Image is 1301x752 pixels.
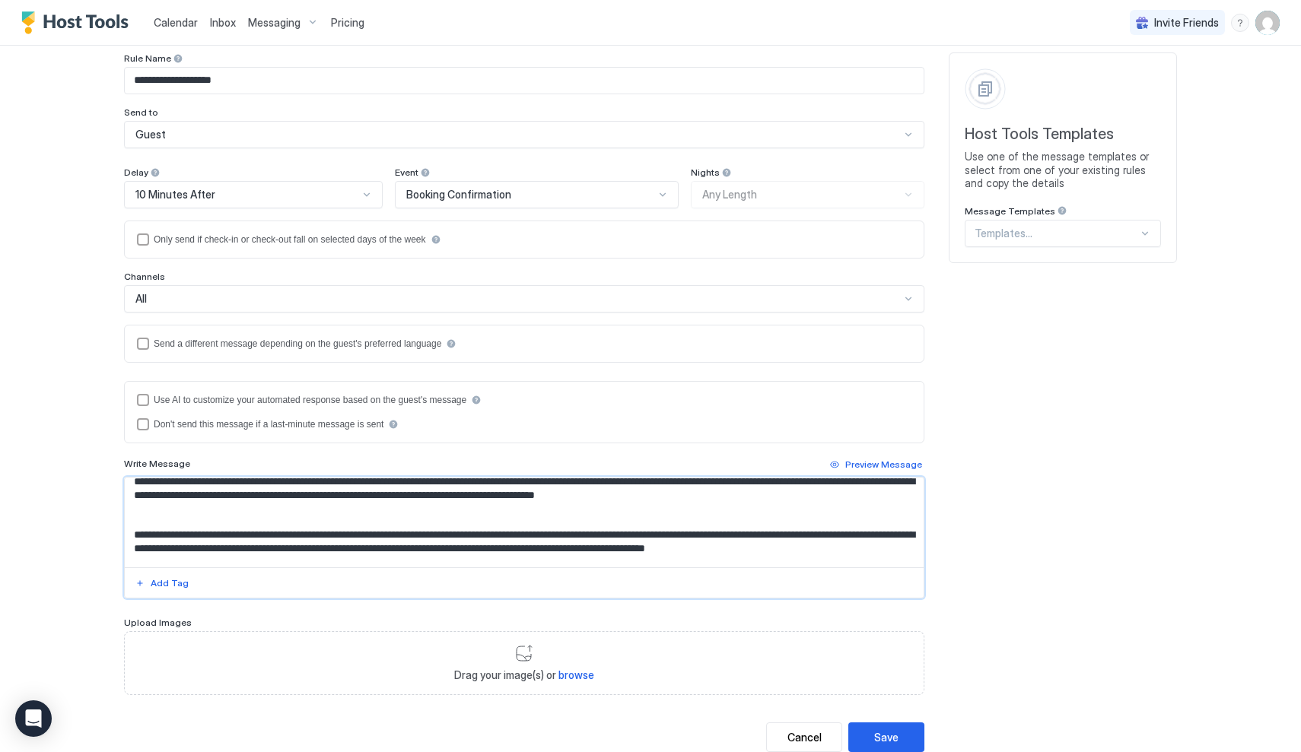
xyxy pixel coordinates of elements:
div: languagesEnabled [137,338,911,350]
div: disableIfLastMinute [137,418,911,430]
div: Send a different message depending on the guest's preferred language [154,338,441,349]
div: Add Tag [151,576,189,590]
span: Upload Images [124,617,192,628]
span: Inbox [210,16,236,29]
span: Event [395,167,418,178]
span: Guest [135,128,166,141]
span: Booking Confirmation [406,188,511,201]
button: Add Tag [133,574,191,592]
a: Calendar [154,14,198,30]
span: Nights [691,167,720,178]
span: Delay [124,167,148,178]
div: Save [874,729,899,745]
textarea: Input Field [125,478,924,567]
span: Calendar [154,16,198,29]
span: 10 Minutes After [135,188,215,201]
span: Drag your image(s) or [454,668,594,682]
span: Host Tools Templates [965,125,1161,144]
button: Preview Message [828,455,924,474]
div: Use AI to customize your automated response based on the guest's message [154,395,466,405]
span: All [135,292,147,306]
div: Preview Message [845,458,922,471]
div: User profile [1255,11,1280,35]
div: Open Intercom Messenger [15,700,52,737]
span: Messaging [248,16,301,30]
div: useAI [137,394,911,406]
div: Don't send this message if a last-minute message is sent [154,419,383,430]
input: Input Field [125,68,924,94]
div: Cancel [787,729,822,745]
span: Message Templates [965,205,1055,217]
span: Use one of the message templates or select from one of your existing rules and copy the details [965,150,1161,190]
span: Channels [124,271,165,282]
a: Host Tools Logo [21,11,135,34]
button: Cancel [766,722,842,752]
span: browse [558,668,594,681]
span: Pricing [331,16,364,30]
div: menu [1231,14,1249,32]
span: Invite Friends [1154,16,1219,30]
span: Write Message [124,458,190,469]
button: Save [848,722,924,752]
span: Rule Name [124,52,171,64]
a: Inbox [210,14,236,30]
span: Send to [124,106,158,118]
div: Only send if check-in or check-out fall on selected days of the week [154,234,426,245]
div: isLimited [137,233,911,246]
